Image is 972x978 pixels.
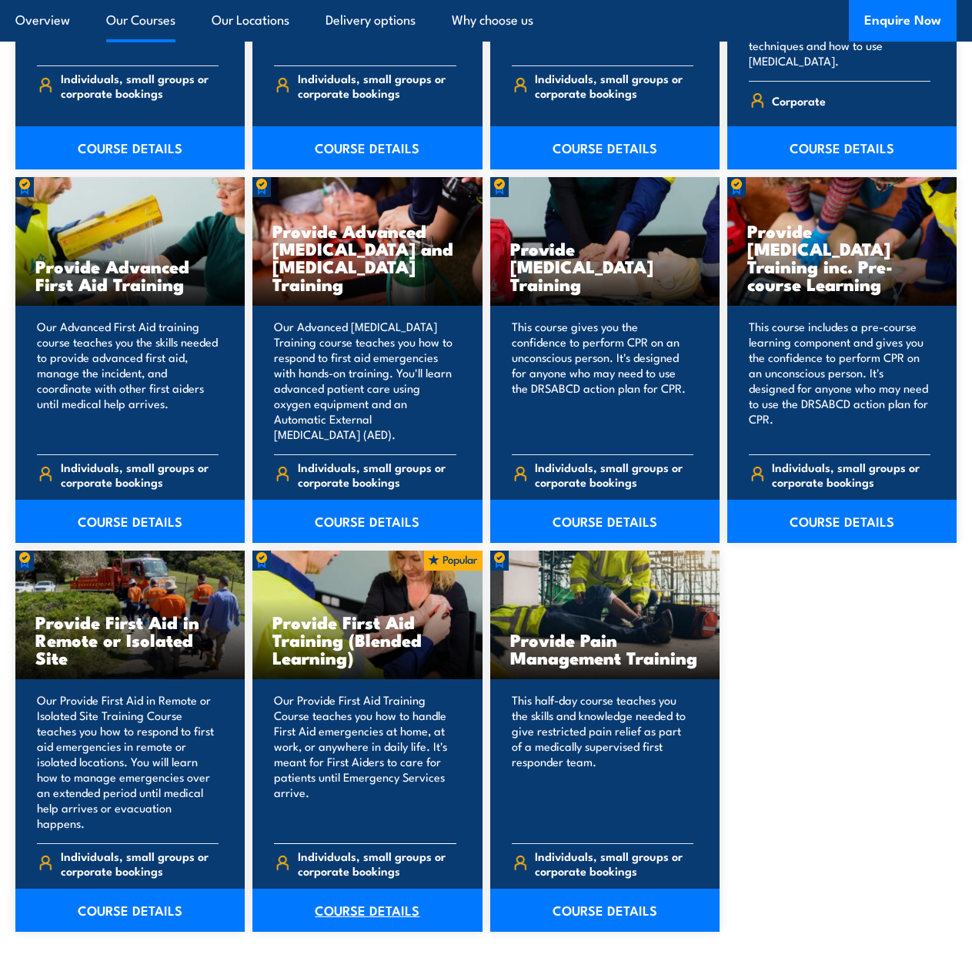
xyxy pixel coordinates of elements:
[252,889,482,932] a: COURSE DETAILS
[747,222,937,293] h3: Provide [MEDICAL_DATA] Training inc. Pre-course Learning
[535,849,693,878] span: Individuals, small groups or corporate bookings
[749,319,930,442] p: This course includes a pre-course learning component and gives you the confidence to perform CPR ...
[772,460,930,489] span: Individuals, small groups or corporate bookings
[490,889,720,932] a: COURSE DETAILS
[37,692,219,831] p: Our Provide First Aid in Remote or Isolated Site Training Course teaches you how to respond to fi...
[512,692,693,831] p: This half-day course teaches you the skills and knowledge needed to give restricted pain relief a...
[15,889,245,932] a: COURSE DETAILS
[535,71,693,100] span: Individuals, small groups or corporate bookings
[274,692,456,831] p: Our Provide First Aid Training Course teaches you how to handle First Aid emergencies at home, at...
[535,460,693,489] span: Individuals, small groups or corporate bookings
[15,500,245,543] a: COURSE DETAILS
[727,126,957,169] a: COURSE DETAILS
[512,319,693,442] p: This course gives you the confidence to perform CPR on an unconscious person. It's designed for a...
[727,500,957,543] a: COURSE DETAILS
[61,460,219,489] span: Individuals, small groups or corporate bookings
[37,319,219,442] p: Our Advanced First Aid training course teaches you the skills needed to provide advanced first ai...
[772,89,826,112] span: Corporate
[252,500,482,543] a: COURSE DETAILS
[35,613,225,666] h3: Provide First Aid in Remote or Isolated Site
[510,631,700,666] h3: Provide Pain Management Training
[252,126,482,169] a: COURSE DETAILS
[272,222,462,293] h3: Provide Advanced [MEDICAL_DATA] and [MEDICAL_DATA] Training
[510,239,700,293] h3: Provide [MEDICAL_DATA] Training
[61,71,219,100] span: Individuals, small groups or corporate bookings
[61,849,219,878] span: Individuals, small groups or corporate bookings
[35,257,225,293] h3: Provide Advanced First Aid Training
[298,71,456,100] span: Individuals, small groups or corporate bookings
[490,126,720,169] a: COURSE DETAILS
[274,319,456,442] p: Our Advanced [MEDICAL_DATA] Training course teaches you how to respond to first aid emergencies w...
[298,849,456,878] span: Individuals, small groups or corporate bookings
[490,500,720,543] a: COURSE DETAILS
[298,460,456,489] span: Individuals, small groups or corporate bookings
[15,126,245,169] a: COURSE DETAILS
[272,613,462,666] h3: Provide First Aid Training (Blended Learning)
